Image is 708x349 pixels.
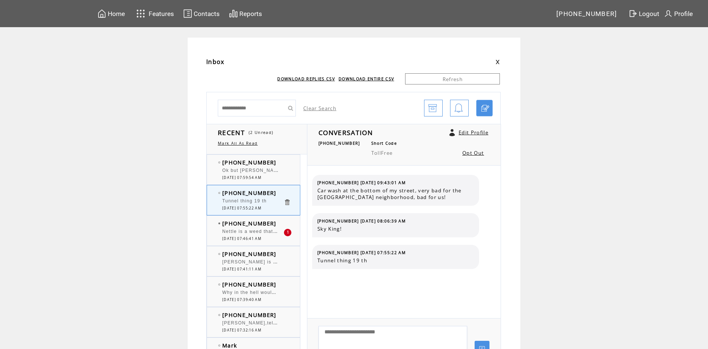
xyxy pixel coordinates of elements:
[674,10,693,17] span: Profile
[449,129,455,136] a: Click to edit user profile
[218,161,220,163] img: bulletEmpty.png
[459,129,488,136] a: Edit Profile
[218,345,220,346] img: bulletEmpty.png
[206,58,224,66] span: Inbox
[222,281,277,288] span: [PHONE_NUMBER]
[222,189,277,196] span: [PHONE_NUMBER]
[284,229,291,236] div: 1
[317,225,473,232] span: Sky King!
[339,76,394,81] a: DOWNLOAD ENTIRE CSV
[239,10,262,17] span: Reports
[303,105,336,112] a: Clear Search
[228,8,263,19] a: Reports
[317,218,406,224] span: [PHONE_NUMBER] [DATE] 08:06:39 AM
[222,220,277,227] span: [PHONE_NUMBER]
[222,166,471,173] span: Ok but [PERSON_NAME] food sucks..... lol every time I order there it's a flop and their service s...
[222,297,261,302] span: [DATE] 07:39:40 AM
[97,9,106,18] img: home.svg
[218,192,220,194] img: bulletEmpty.png
[428,100,437,117] img: archive.png
[222,311,277,318] span: [PHONE_NUMBER]
[222,342,237,349] span: Mark
[218,141,258,146] a: Mark All As Read
[222,250,277,257] span: [PHONE_NUMBER]
[277,76,335,81] a: DOWNLOAD REPLIES CSV
[133,6,175,21] a: Features
[371,150,393,156] span: TollFree
[371,141,397,146] span: Short Code
[664,9,673,18] img: profile.svg
[218,222,220,224] img: bulletFull.png
[96,8,126,19] a: Home
[134,7,147,20] img: features.svg
[182,8,221,19] a: Contacts
[317,257,473,264] span: Tunnel thing 19 th
[556,10,617,17] span: [PHONE_NUMBER]
[218,253,220,255] img: bulletEmpty.png
[194,10,220,17] span: Contacts
[284,199,291,206] a: Click to delete these messgaes
[639,10,659,17] span: Logout
[218,284,220,285] img: bulletEmpty.png
[319,141,360,146] span: [PHONE_NUMBER]
[628,9,637,18] img: exit.svg
[319,128,373,137] span: CONVERSATION
[218,314,220,316] img: bulletEmpty.png
[222,236,261,241] span: [DATE] 07:46:41 AM
[222,328,261,333] span: [DATE] 07:32:16 AM
[149,10,174,17] span: Features
[218,128,245,137] span: RECENT
[317,180,406,185] span: [PHONE_NUMBER] [DATE] 09:43:01 AM
[317,187,473,201] span: Car wash at the bottom of my street, very bad for the [GEOGRAPHIC_DATA] neighborhood, bad for us!
[222,318,537,326] span: [PERSON_NAME],tell [PERSON_NAME], [PERSON_NAME] been a Senator for 19 years his message has alway...
[183,9,192,18] img: contacts.svg
[222,198,267,204] span: Tunnel thing 19 th
[222,267,261,272] span: [DATE] 07:41:11 AM
[222,257,297,265] span: [PERSON_NAME] is a WACKO
[476,100,493,116] a: Click to start a chat with mobile number by SMS
[317,250,406,255] span: [PHONE_NUMBER] [DATE] 07:55:22 AM
[454,100,463,117] img: bell.png
[222,206,261,211] span: [DATE] 07:55:22 AM
[663,8,694,19] a: Profile
[222,175,261,180] span: [DATE] 07:59:54 AM
[627,8,663,19] a: Logout
[108,10,125,17] span: Home
[405,73,500,84] a: Refresh
[222,159,277,166] span: [PHONE_NUMBER]
[285,100,296,116] input: Submit
[249,130,273,135] span: (2 Unread)
[222,227,378,234] span: Nettle is a weed that hurts your skin for hours after touching it.
[462,150,484,156] a: Opt Out
[222,288,494,295] span: Why in the hell would you approve another coffee spot? This planning commission needs replaced im...
[229,9,238,18] img: chart.svg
